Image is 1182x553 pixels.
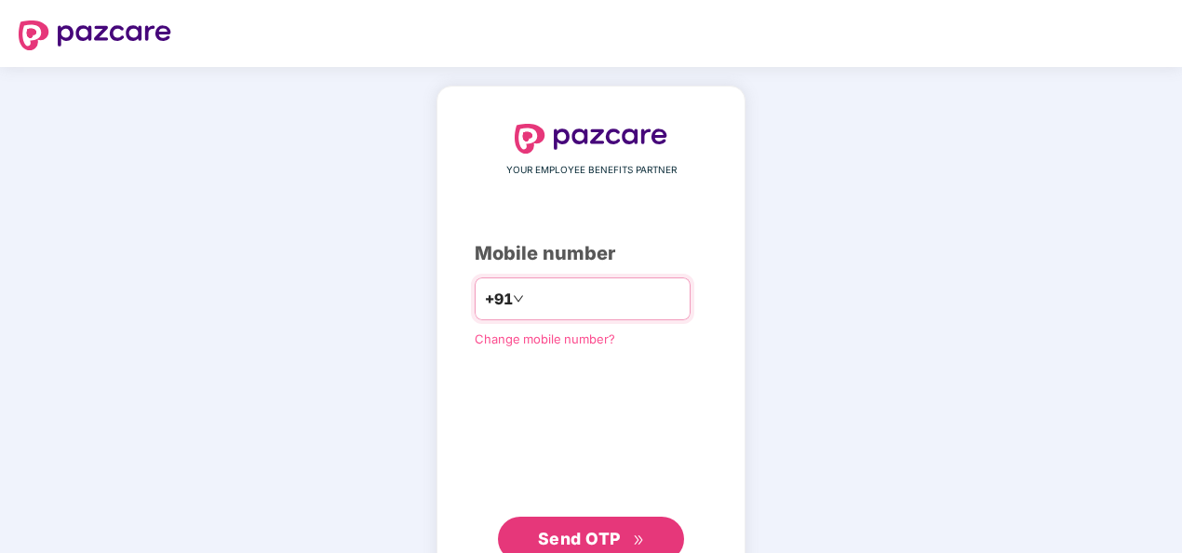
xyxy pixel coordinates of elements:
img: logo [19,20,171,50]
img: logo [515,124,667,154]
span: double-right [633,534,645,546]
span: Send OTP [538,529,621,548]
span: +91 [485,288,513,311]
span: down [513,293,524,304]
div: Mobile number [475,239,707,268]
span: YOUR EMPLOYEE BENEFITS PARTNER [506,163,677,178]
a: Change mobile number? [475,331,615,346]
